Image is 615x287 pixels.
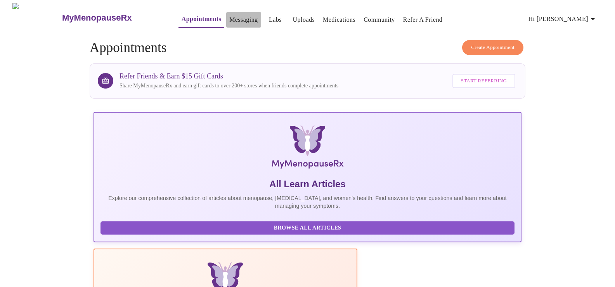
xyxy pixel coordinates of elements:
[320,12,359,28] button: Medications
[165,125,450,172] img: MyMenopauseRx Logo
[462,40,523,55] button: Create Appointment
[182,14,221,24] a: Appointments
[323,14,355,25] a: Medications
[290,12,318,28] button: Uploads
[525,11,601,27] button: Hi [PERSON_NAME]
[178,11,224,28] button: Appointments
[528,14,598,24] span: Hi [PERSON_NAME]
[293,14,315,25] a: Uploads
[120,72,338,80] h3: Refer Friends & Earn $15 Gift Cards
[452,74,515,88] button: Start Referring
[100,224,516,231] a: Browse All Articles
[400,12,446,28] button: Refer a Friend
[403,14,443,25] a: Refer a Friend
[360,12,398,28] button: Community
[90,40,525,56] h4: Appointments
[471,43,515,52] span: Create Appointment
[364,14,395,25] a: Community
[269,14,282,25] a: Labs
[461,77,507,85] span: Start Referring
[100,194,515,210] p: Explore our comprehensive collection of articles about menopause, [MEDICAL_DATA], and women's hea...
[62,13,132,23] h3: MyMenopauseRx
[61,4,163,31] a: MyMenopauseRx
[100,221,515,235] button: Browse All Articles
[450,70,517,92] a: Start Referring
[100,178,515,190] h5: All Learn Articles
[108,223,507,233] span: Browse All Articles
[226,12,261,28] button: Messaging
[263,12,288,28] button: Labs
[12,3,61,32] img: MyMenopauseRx Logo
[120,82,338,90] p: Share MyMenopauseRx and earn gift cards to over 200+ stores when friends complete appointments
[229,14,258,25] a: Messaging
